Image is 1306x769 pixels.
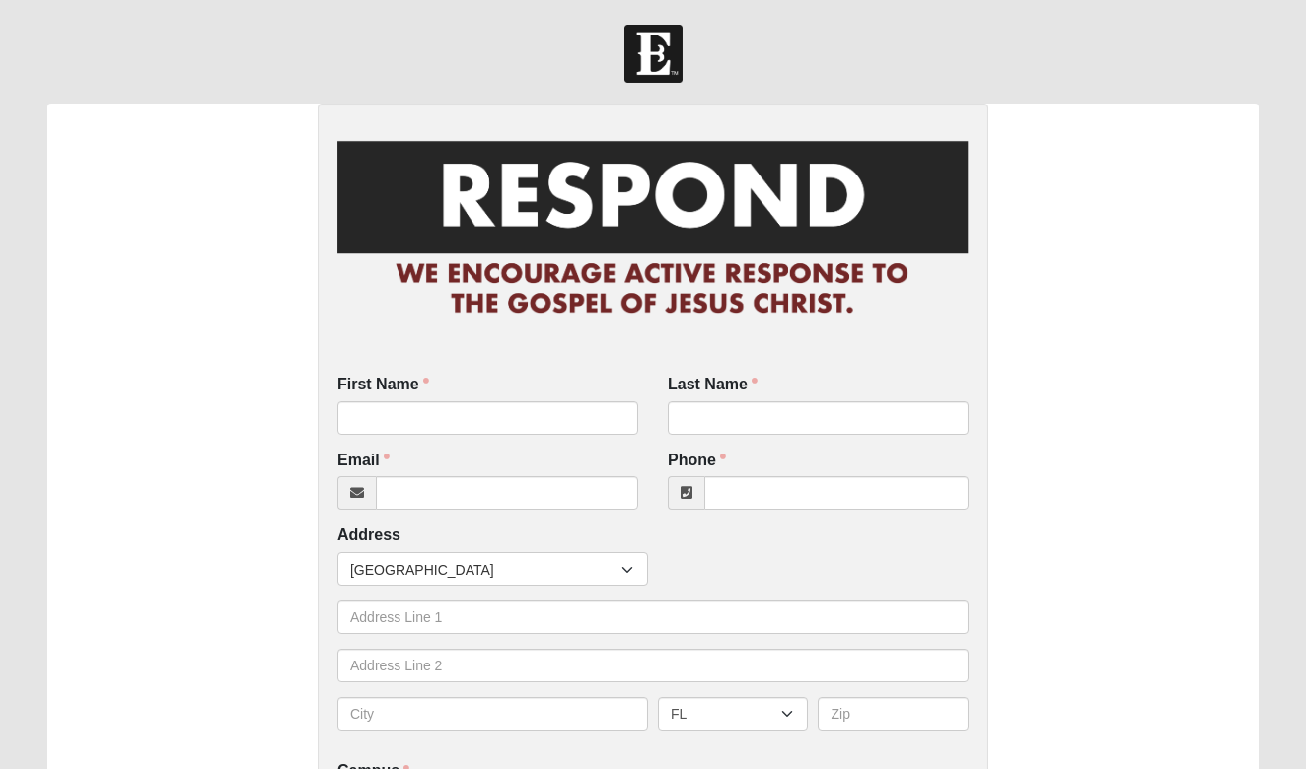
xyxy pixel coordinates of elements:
input: Zip [818,697,969,731]
input: Address Line 1 [337,600,969,634]
input: City [337,697,648,731]
img: RespondCardHeader.png [337,123,969,334]
input: Address Line 2 [337,649,969,682]
label: Phone [668,450,726,472]
label: Email [337,450,390,472]
label: First Name [337,374,429,396]
img: Church of Eleven22 Logo [624,25,683,83]
label: Address [337,524,400,547]
span: [GEOGRAPHIC_DATA] [350,553,621,587]
label: Last Name [668,374,758,396]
